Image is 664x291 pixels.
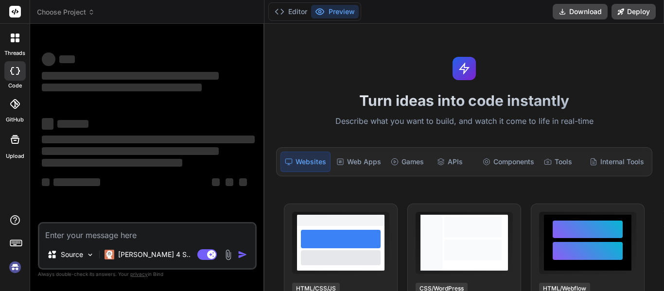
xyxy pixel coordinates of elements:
button: Download [553,4,608,19]
button: Preview [311,5,359,18]
span: ‌ [42,118,53,130]
img: Claude 4 Sonnet [105,250,114,259]
span: ‌ [57,120,88,128]
div: Games [387,152,431,172]
img: attachment [223,249,234,260]
span: ‌ [239,178,247,186]
p: Always double-check its answers. Your in Bind [38,270,257,279]
h1: Turn ideas into code instantly [270,92,658,109]
div: APIs [433,152,477,172]
p: Source [61,250,83,259]
label: GitHub [6,116,24,124]
span: ‌ [59,55,75,63]
button: Editor [271,5,311,18]
span: ‌ [42,84,202,91]
p: Describe what you want to build, and watch it come to life in real-time [270,115,658,128]
label: code [8,82,22,90]
p: [PERSON_NAME] 4 S.. [118,250,191,259]
label: Upload [6,152,24,160]
span: ‌ [42,178,50,186]
span: ‌ [42,72,219,80]
span: ‌ [212,178,220,186]
div: Tools [540,152,584,172]
span: ‌ [42,147,219,155]
img: Pick Models [86,251,94,259]
span: ‌ [42,52,55,66]
button: Deploy [612,4,656,19]
label: threads [4,49,25,57]
span: ‌ [53,178,100,186]
span: ‌ [42,136,255,143]
img: signin [7,259,23,275]
div: Internal Tools [586,152,648,172]
span: Choose Project [37,7,95,17]
img: icon [238,250,247,259]
div: Web Apps [332,152,385,172]
div: Websites [280,152,331,172]
div: Components [479,152,538,172]
span: privacy [130,271,148,277]
span: ‌ [42,159,182,167]
span: ‌ [226,178,233,186]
